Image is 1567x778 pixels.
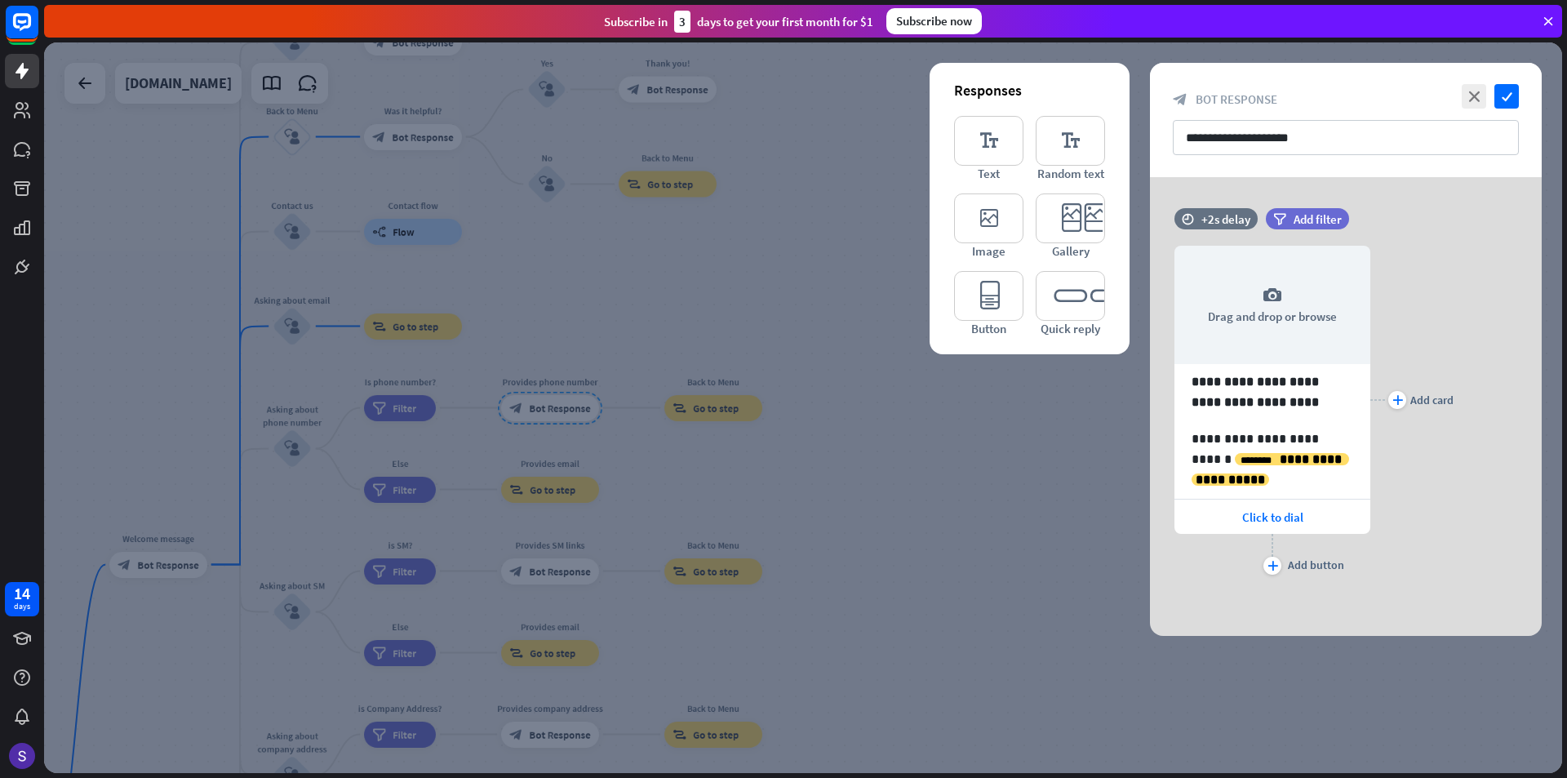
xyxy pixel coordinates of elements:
button: Open LiveChat chat widget [13,7,62,56]
span: Click to dial [1242,509,1303,525]
span: Bot Response [1196,91,1277,107]
a: 14 days [5,582,39,616]
div: days [14,601,30,612]
div: Subscribe now [886,8,982,34]
i: close [1462,84,1486,109]
div: Subscribe in days to get your first month for $1 [604,11,873,33]
div: +2s delay [1201,211,1250,227]
i: check [1494,84,1519,109]
i: camera [1263,286,1282,305]
i: plus [1392,395,1403,405]
div: 3 [674,11,690,33]
div: 14 [14,586,30,601]
div: Drag and drop or browse [1174,246,1370,364]
i: plus [1267,561,1278,571]
i: filter [1273,213,1286,225]
i: block_bot_response [1173,92,1187,107]
div: Add card [1410,393,1454,407]
div: Add button [1288,558,1344,572]
span: Add filter [1294,211,1342,227]
i: time [1182,213,1194,225]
